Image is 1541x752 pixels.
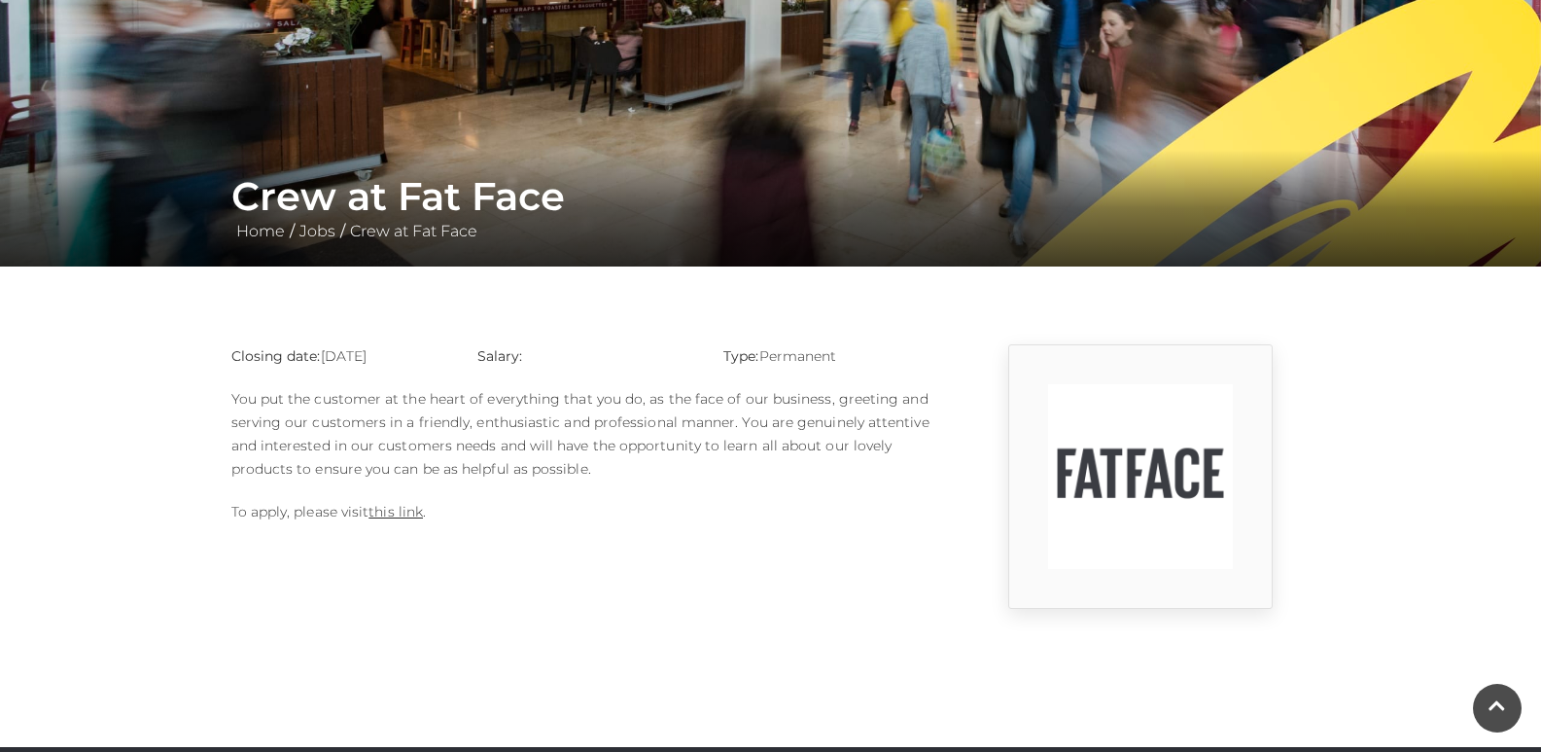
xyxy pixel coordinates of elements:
[231,347,321,365] strong: Closing date:
[231,222,290,240] a: Home
[231,387,941,481] p: You put the customer at the heart of everything that you do, as the face of our business, greetin...
[295,222,340,240] a: Jobs
[231,173,1311,220] h1: Crew at Fat Face
[723,347,758,365] strong: Type:
[723,344,940,368] p: Permanent
[345,222,482,240] a: Crew at Fat Face
[231,344,448,368] p: [DATE]
[231,500,941,523] p: To apply, please visit .
[1048,384,1233,569] img: 9_1554820860_utF5.png
[217,173,1325,243] div: / /
[368,503,423,520] a: this link
[477,347,523,365] strong: Salary:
